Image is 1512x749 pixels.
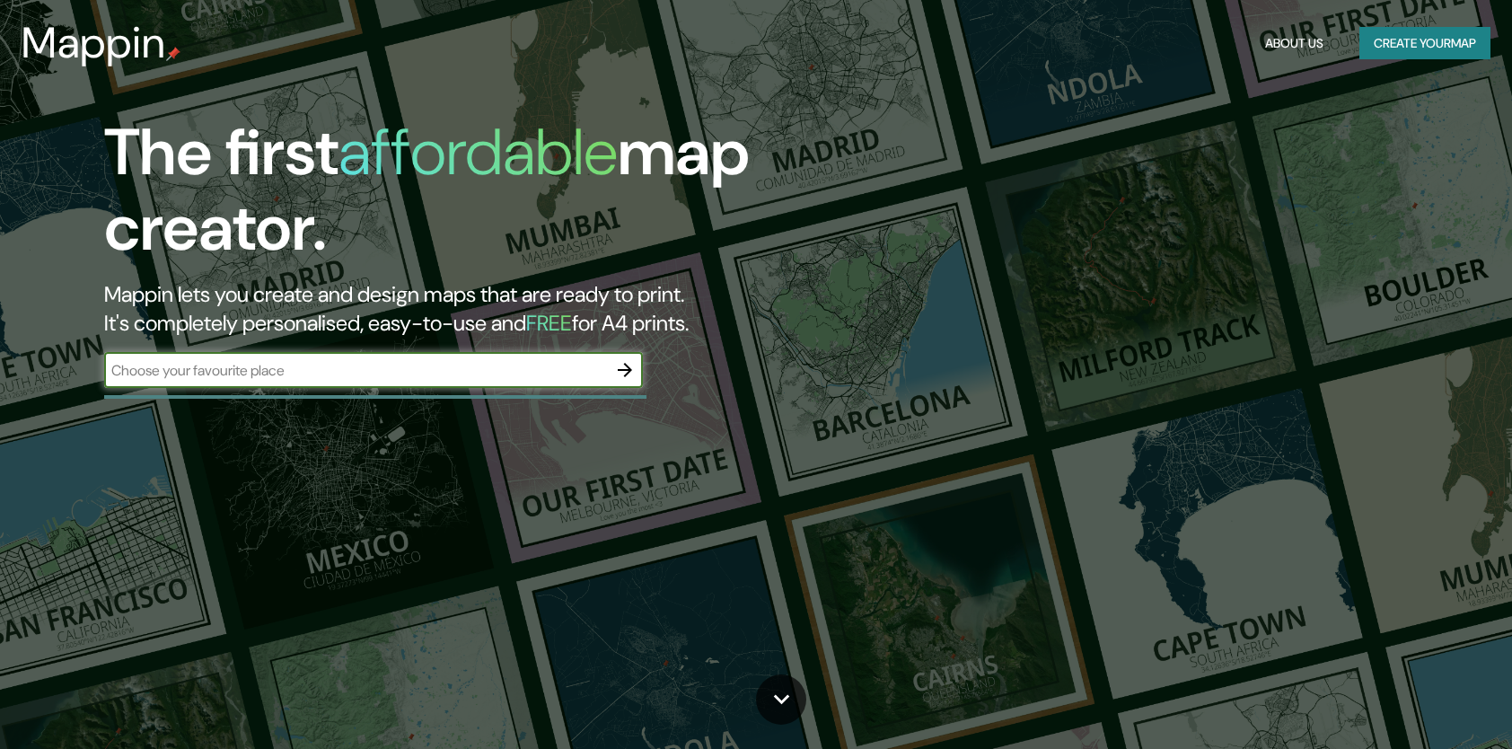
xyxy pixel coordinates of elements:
input: Choose your favourite place [104,360,607,381]
h5: FREE [526,309,572,337]
h3: Mappin [22,18,166,68]
img: mappin-pin [166,47,180,61]
h1: The first map creator. [104,115,860,280]
button: About Us [1258,27,1331,60]
button: Create yourmap [1359,27,1490,60]
h2: Mappin lets you create and design maps that are ready to print. It's completely personalised, eas... [104,280,860,338]
h1: affordable [338,110,618,194]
